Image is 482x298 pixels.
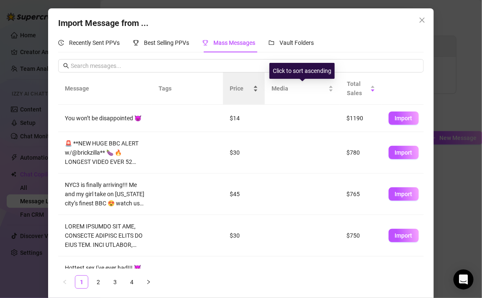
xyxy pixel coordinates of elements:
td: $30 [223,132,265,174]
span: search [63,63,69,69]
button: Close [415,13,429,27]
td: $765 [340,174,382,215]
td: $30 [223,215,265,257]
button: Import [389,229,419,242]
a: 1 [75,276,88,288]
a: 4 [126,276,138,288]
li: Next Page [142,275,155,289]
a: 3 [109,276,121,288]
span: folder [269,40,274,46]
a: 2 [92,276,105,288]
th: Price [223,73,265,105]
td: $14 [223,105,265,132]
th: Message [58,73,152,105]
button: Import [389,146,419,159]
button: Import [389,111,419,125]
span: right [146,280,151,285]
li: 4 [125,275,138,289]
div: Hottest sex I've ever had!!! 😈 While he played with my wet 💦 pussy I wanted his 🍆 in me so bad 🫦 ... [65,263,145,291]
span: Import [395,232,413,239]
span: Close [415,17,429,23]
div: Open Intercom Messenger [454,269,474,290]
td: $640 [340,257,382,298]
td: $20 [223,257,265,298]
li: 3 [108,275,122,289]
div: Click to sort ascending [269,63,335,79]
div: 🚨 **NEW HUGE BBC ALERT w/@brickzilla** 🍆 🔥 LONGEST VIDEO EVER 52 mins long!! ✨ 4K QUALITY ✨ Watch... [65,139,145,166]
button: right [142,275,155,289]
th: Media [265,73,340,105]
input: Search messages... [71,61,419,70]
div: You won’t be disappointed 😈 [65,114,145,123]
span: close [419,17,426,23]
span: Import [395,191,413,197]
span: Import Message from ... [58,18,149,28]
td: $750 [340,215,382,257]
button: left [58,275,72,289]
span: Total Sales [347,79,369,98]
span: Vault Folders [279,39,314,46]
li: 2 [92,275,105,289]
th: Total Sales [340,73,382,105]
span: Import [395,149,413,156]
span: trophy [133,40,139,46]
li: Previous Page [58,275,72,289]
th: Tags [152,73,202,105]
span: left [62,280,67,285]
span: trophy [203,40,208,46]
span: Best Selling PPVs [144,39,189,46]
span: Mass Messages [213,39,255,46]
td: $780 [340,132,382,174]
span: Price [230,84,251,93]
td: $1190 [340,105,382,132]
li: 1 [75,275,88,289]
span: Recently Sent PPVs [69,39,120,46]
div: NYC3 is finally arriving!!! Me and my girl take on [US_STATE] city’s finest BBC 😍 watch us handle... [65,180,145,208]
td: $45 [223,174,265,215]
button: Import [389,187,419,201]
span: history [58,40,64,46]
span: Import [395,115,413,122]
div: LOREM IPSUMDO SIT AME, CONSECTE ADIPISC ELITS DO EIUS TEM. INCI UTLABOR, etdo mag aliquaen. Adm v... [65,222,145,249]
span: Media [272,84,327,93]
